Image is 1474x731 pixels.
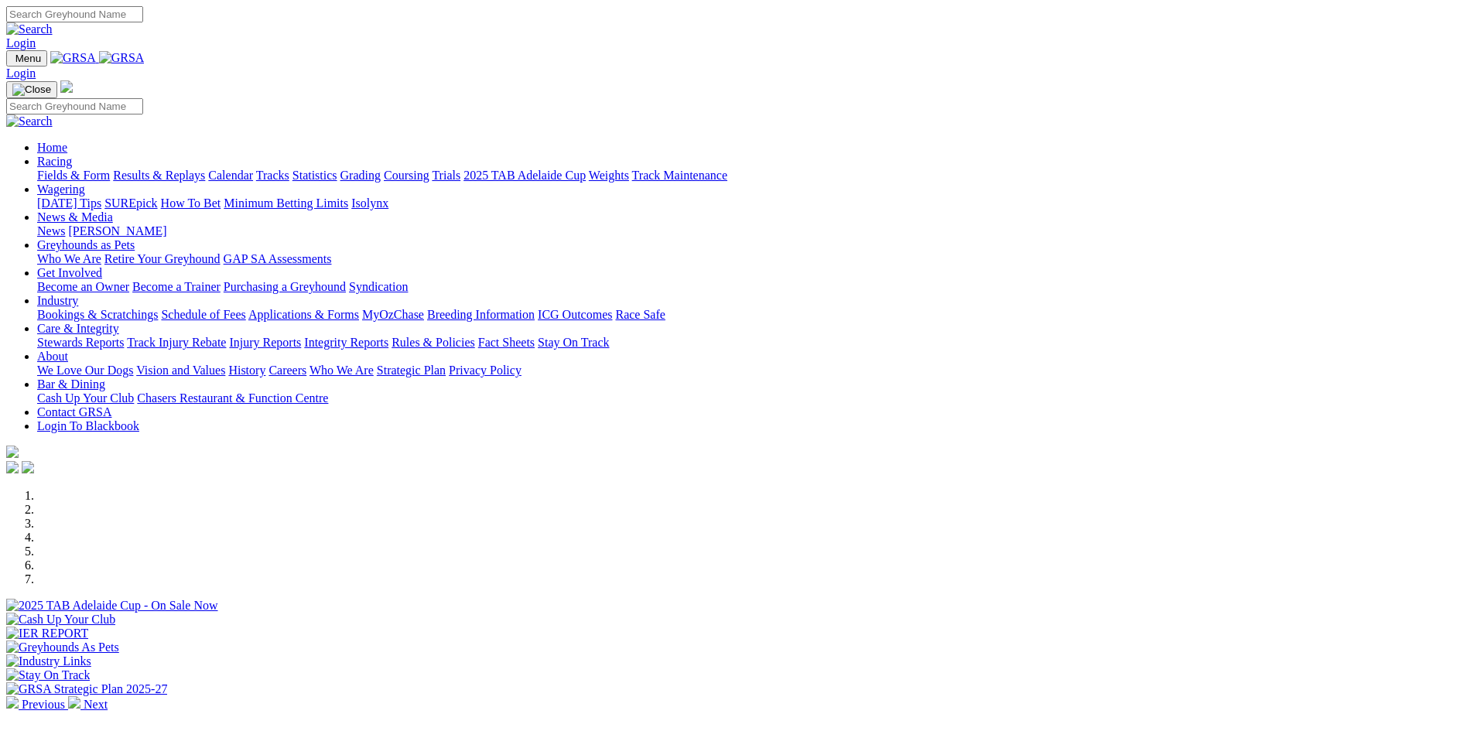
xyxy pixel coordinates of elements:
[37,405,111,418] a: Contact GRSA
[37,294,78,307] a: Industry
[6,98,143,114] input: Search
[208,169,253,182] a: Calendar
[589,169,629,182] a: Weights
[104,196,157,210] a: SUREpick
[37,377,105,391] a: Bar & Dining
[37,391,1468,405] div: Bar & Dining
[463,169,586,182] a: 2025 TAB Adelaide Cup
[37,280,1468,294] div: Get Involved
[256,169,289,182] a: Tracks
[292,169,337,182] a: Statistics
[37,391,134,405] a: Cash Up Your Club
[351,196,388,210] a: Isolynx
[349,280,408,293] a: Syndication
[37,308,1468,322] div: Industry
[6,81,57,98] button: Toggle navigation
[6,668,90,682] img: Stay On Track
[224,252,332,265] a: GAP SA Assessments
[478,336,535,349] a: Fact Sheets
[161,196,221,210] a: How To Bet
[37,252,1468,266] div: Greyhounds as Pets
[37,210,113,224] a: News & Media
[224,196,348,210] a: Minimum Betting Limits
[6,22,53,36] img: Search
[229,336,301,349] a: Injury Reports
[6,698,68,711] a: Previous
[6,627,88,640] img: IER REPORT
[37,336,1468,350] div: Care & Integrity
[15,53,41,64] span: Menu
[228,364,265,377] a: History
[304,336,388,349] a: Integrity Reports
[37,266,102,279] a: Get Involved
[132,280,221,293] a: Become a Trainer
[362,308,424,321] a: MyOzChase
[6,640,119,654] img: Greyhounds As Pets
[37,336,124,349] a: Stewards Reports
[22,461,34,473] img: twitter.svg
[137,391,328,405] a: Chasers Restaurant & Function Centre
[50,51,96,65] img: GRSA
[37,308,158,321] a: Bookings & Scratchings
[6,50,47,67] button: Toggle navigation
[6,599,218,613] img: 2025 TAB Adelaide Cup - On Sale Now
[427,308,535,321] a: Breeding Information
[384,169,429,182] a: Coursing
[113,169,205,182] a: Results & Replays
[68,224,166,237] a: [PERSON_NAME]
[538,336,609,349] a: Stay On Track
[68,696,80,709] img: chevron-right-pager-white.svg
[161,308,245,321] a: Schedule of Fees
[37,280,129,293] a: Become an Owner
[37,419,139,432] a: Login To Blackbook
[37,252,101,265] a: Who We Are
[37,364,133,377] a: We Love Our Dogs
[22,698,65,711] span: Previous
[37,196,1468,210] div: Wagering
[37,224,1468,238] div: News & Media
[377,364,446,377] a: Strategic Plan
[6,682,167,696] img: GRSA Strategic Plan 2025-27
[104,252,221,265] a: Retire Your Greyhound
[432,169,460,182] a: Trials
[538,308,612,321] a: ICG Outcomes
[136,364,225,377] a: Vision and Values
[449,364,522,377] a: Privacy Policy
[6,446,19,458] img: logo-grsa-white.png
[6,613,115,627] img: Cash Up Your Club
[37,238,135,251] a: Greyhounds as Pets
[310,364,374,377] a: Who We Are
[37,155,72,168] a: Racing
[37,350,68,363] a: About
[127,336,226,349] a: Track Injury Rebate
[615,308,665,321] a: Race Safe
[37,169,110,182] a: Fields & Form
[99,51,145,65] img: GRSA
[6,654,91,668] img: Industry Links
[37,322,119,335] a: Care & Integrity
[12,84,51,96] img: Close
[6,114,53,128] img: Search
[37,224,65,237] a: News
[340,169,381,182] a: Grading
[224,280,346,293] a: Purchasing a Greyhound
[6,6,143,22] input: Search
[268,364,306,377] a: Careers
[6,461,19,473] img: facebook.svg
[392,336,475,349] a: Rules & Policies
[6,696,19,709] img: chevron-left-pager-white.svg
[632,169,727,182] a: Track Maintenance
[68,698,108,711] a: Next
[37,364,1468,377] div: About
[37,169,1468,183] div: Racing
[60,80,73,93] img: logo-grsa-white.png
[6,36,36,50] a: Login
[37,183,85,196] a: Wagering
[37,141,67,154] a: Home
[6,67,36,80] a: Login
[248,308,359,321] a: Applications & Forms
[37,196,101,210] a: [DATE] Tips
[84,698,108,711] span: Next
